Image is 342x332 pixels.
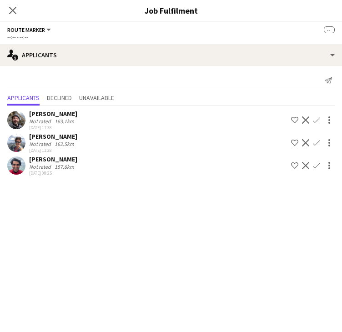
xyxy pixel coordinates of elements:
div: [PERSON_NAME] [29,110,77,118]
span: Route Marker [7,26,45,33]
div: [DATE] 08:25 [29,170,77,176]
div: 163.1km [53,118,76,125]
div: 162.5km [53,141,76,147]
div: [PERSON_NAME] [29,132,77,141]
div: [DATE] 11:28 [29,147,77,153]
div: Not rated [29,163,53,170]
div: [PERSON_NAME] [29,155,77,163]
span: -- [324,26,335,33]
div: [DATE] 17:38 [29,125,77,131]
span: Applicants [7,95,40,101]
span: Declined [47,95,72,101]
button: Route Marker [7,26,52,33]
div: Not rated [29,118,53,125]
div: 157.6km [53,163,76,170]
div: Not rated [29,141,53,147]
span: Unavailable [79,95,114,101]
div: --:-- - --:-- [7,34,335,40]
